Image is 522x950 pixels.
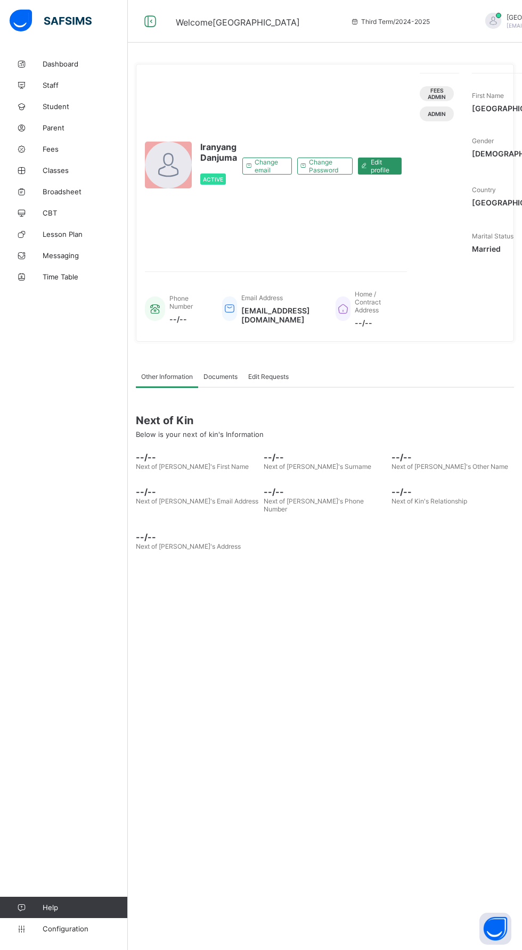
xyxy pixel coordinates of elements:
[136,462,249,470] span: Next of [PERSON_NAME]'s First Name
[43,81,128,89] span: Staff
[43,903,127,912] span: Help
[350,18,430,26] span: session/term information
[10,10,92,32] img: safsims
[355,290,381,314] span: Home / Contract Address
[169,315,206,324] span: --/--
[200,142,237,163] span: Iranyang Danjuma
[255,158,283,174] span: Change email
[264,452,386,462] span: --/--
[43,145,128,153] span: Fees
[43,166,128,175] span: Classes
[472,232,513,240] span: Marital Status
[428,111,446,117] span: Admin
[43,187,128,196] span: Broadsheet
[136,486,258,497] span: --/--
[264,497,364,513] span: Next of [PERSON_NAME]'s Phone Number
[479,913,511,945] button: Open asap
[391,486,514,497] span: --/--
[43,924,127,933] span: Configuration
[136,430,264,439] span: Below is your next of kin's Information
[43,102,128,111] span: Student
[472,92,504,100] span: First Name
[248,373,289,381] span: Edit Requests
[355,318,397,327] span: --/--
[43,230,128,238] span: Lesson Plan
[264,486,386,497] span: --/--
[136,497,258,505] span: Next of [PERSON_NAME]'s Email Address
[136,532,258,542] span: --/--
[169,294,193,310] span: Phone Number
[241,306,320,324] span: [EMAIL_ADDRESS][DOMAIN_NAME]
[203,373,238,381] span: Documents
[43,209,128,217] span: CBT
[176,17,300,28] span: Welcome [GEOGRAPHIC_DATA]
[391,497,467,505] span: Next of Kin's Relationship
[136,452,258,462] span: --/--
[43,123,128,132] span: Parent
[141,373,193,381] span: Other Information
[371,158,394,174] span: Edit profile
[136,542,241,550] span: Next of [PERSON_NAME]'s Address
[136,414,514,427] span: Next of Kin
[309,158,344,174] span: Change Password
[391,452,514,462] span: --/--
[472,186,496,194] span: Country
[264,462,371,470] span: Next of [PERSON_NAME]'s Surname
[241,294,283,302] span: Email Address
[43,60,128,68] span: Dashboard
[43,272,128,281] span: Time Table
[43,251,128,260] span: Messaging
[391,462,508,470] span: Next of [PERSON_NAME]'s Other Name
[203,176,223,183] span: Active
[472,137,494,145] span: Gender
[428,87,446,100] span: Fees Admin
